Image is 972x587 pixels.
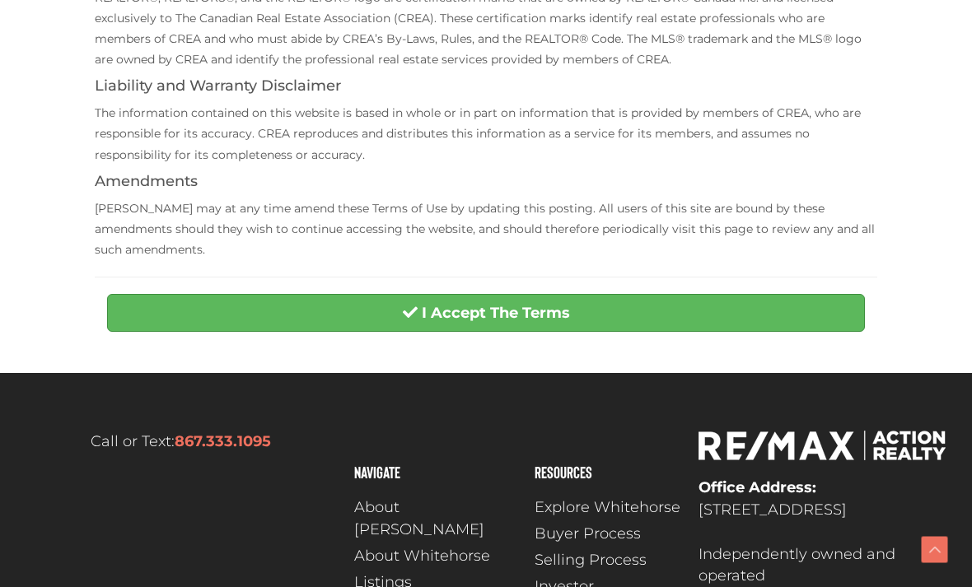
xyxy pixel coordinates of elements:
[535,549,682,571] a: Selling Process
[535,523,641,545] span: Buyer Process
[95,198,877,261] p: [PERSON_NAME] may at any time amend these Terms of Use by updating this posting. All users of thi...
[535,549,647,571] span: Selling Process
[354,496,518,541] a: About [PERSON_NAME]
[535,464,682,480] h4: Resources
[107,294,865,332] button: I Accept The Terms
[95,103,877,165] p: The information contained on this website is based in whole or in part on information that is pro...
[354,464,518,480] h4: Navigate
[535,523,682,545] a: Buyer Process
[699,477,947,587] p: [STREET_ADDRESS] Independently owned and operated
[95,174,877,190] h4: Amendments
[354,545,518,567] a: About Whitehorse
[25,431,338,453] p: Call or Text:
[699,478,816,496] strong: Office Address:
[535,496,680,519] span: Explore Whitehorse
[422,304,570,322] strong: I Accept The Terms
[175,432,271,450] a: 867.333.1095
[354,545,490,567] span: About Whitehorse
[535,496,682,519] a: Explore Whitehorse
[95,78,877,95] h4: Liability and Warranty Disclaimer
